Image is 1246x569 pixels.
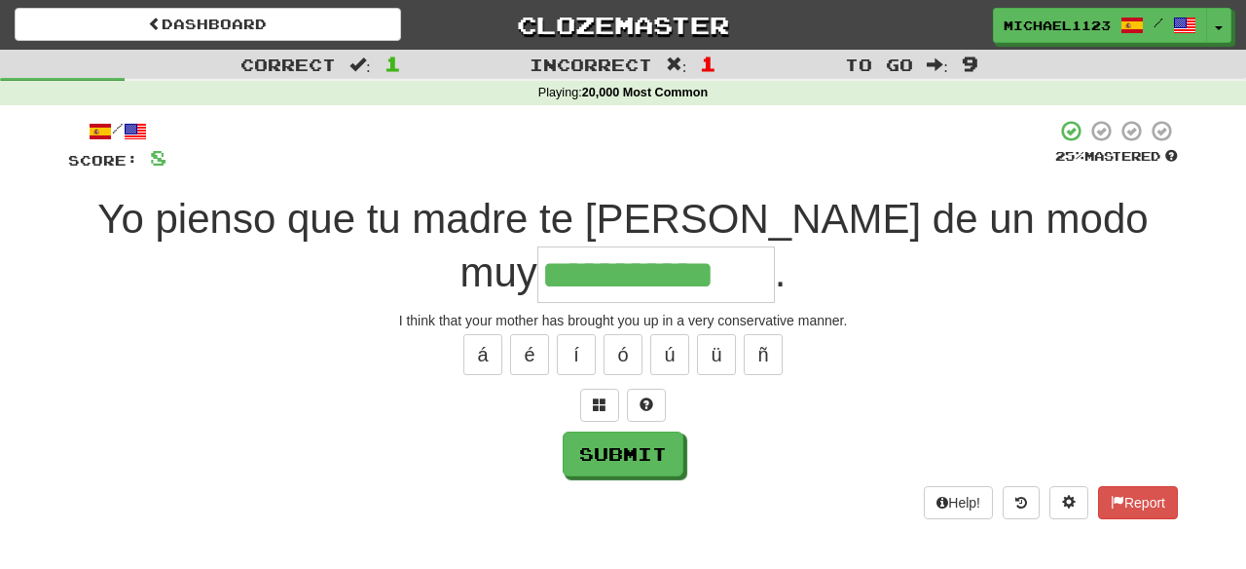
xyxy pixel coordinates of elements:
span: 9 [962,52,978,75]
button: Submit [563,432,683,476]
div: I think that your mother has brought you up in a very conservative manner. [68,311,1178,330]
button: ñ [744,334,783,375]
button: í [557,334,596,375]
button: é [510,334,549,375]
span: 1 [700,52,716,75]
span: Score: [68,152,138,169]
span: : [927,57,948,73]
a: michael1123 / [993,8,1207,43]
a: Dashboard [15,8,401,41]
span: 1 [385,52,401,75]
button: ü [697,334,736,375]
span: / [1154,16,1163,29]
button: Report [1098,486,1178,519]
div: / [68,119,166,143]
a: Clozemaster [430,8,817,42]
span: : [666,57,687,73]
span: 25 % [1055,148,1084,164]
strong: 20,000 Most Common [582,86,708,99]
span: To go [845,55,913,74]
button: Switch sentence to multiple choice alt+p [580,389,619,422]
span: . [775,249,787,295]
span: Correct [240,55,336,74]
button: ú [650,334,689,375]
button: á [463,334,502,375]
span: michael1123 [1004,17,1111,34]
span: : [349,57,371,73]
button: Help! [924,486,993,519]
button: ó [604,334,642,375]
span: Yo pienso que tu madre te [PERSON_NAME] de un modo muy [97,196,1148,295]
button: Single letter hint - you only get 1 per sentence and score half the points! alt+h [627,389,666,422]
span: 8 [150,145,166,170]
span: Incorrect [530,55,652,74]
button: Round history (alt+y) [1003,486,1040,519]
div: Mastered [1055,148,1178,166]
